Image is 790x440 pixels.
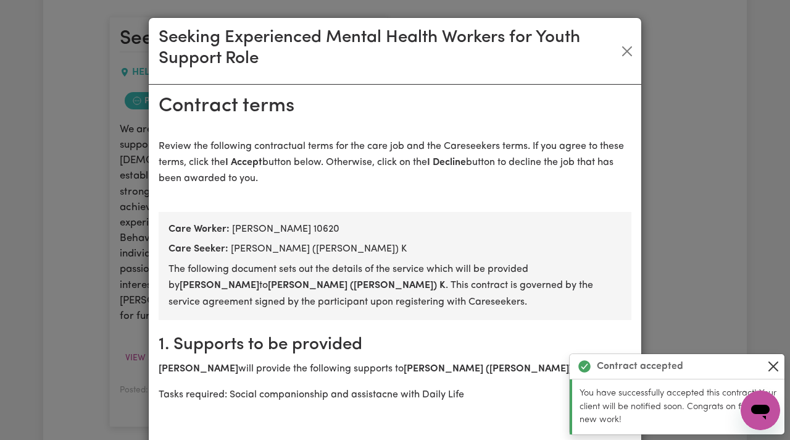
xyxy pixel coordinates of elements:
p: Tasks required: Social companionship and assistacne with Daily Life [159,387,631,403]
b: [PERSON_NAME] ([PERSON_NAME]) K [268,281,446,290]
strong: Contract accepted [597,359,683,374]
p: Review the following contractual terms for the care job and the Careseekers terms. If you agree t... [159,138,631,187]
div: [PERSON_NAME] ([PERSON_NAME]) K [168,242,622,256]
div: [PERSON_NAME] 10620 [168,222,622,237]
h2: 1. Supports to be provided [159,335,631,356]
b: [PERSON_NAME] [159,364,238,374]
strong: I Accept [225,158,262,167]
iframe: Button to launch messaging window [741,391,780,430]
p: The following document sets out the details of the service which will be provided by to . This co... [168,261,622,310]
p: will provide the following supports to : [159,361,631,377]
b: [PERSON_NAME] [180,281,259,290]
b: [PERSON_NAME] ([PERSON_NAME]) K [404,364,581,374]
h3: Seeking Experienced Mental Health Workers for Youth Support Role [159,28,618,69]
h2: Contract terms [159,95,631,118]
strong: I Decline [427,158,466,167]
p: You have successfully accepted this contract! Your client will be notified soon. Congrats on find... [580,387,777,427]
b: Care Worker: [168,224,230,234]
button: Close [766,359,781,374]
button: Close [618,41,636,61]
b: Care Seeker: [168,244,228,254]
